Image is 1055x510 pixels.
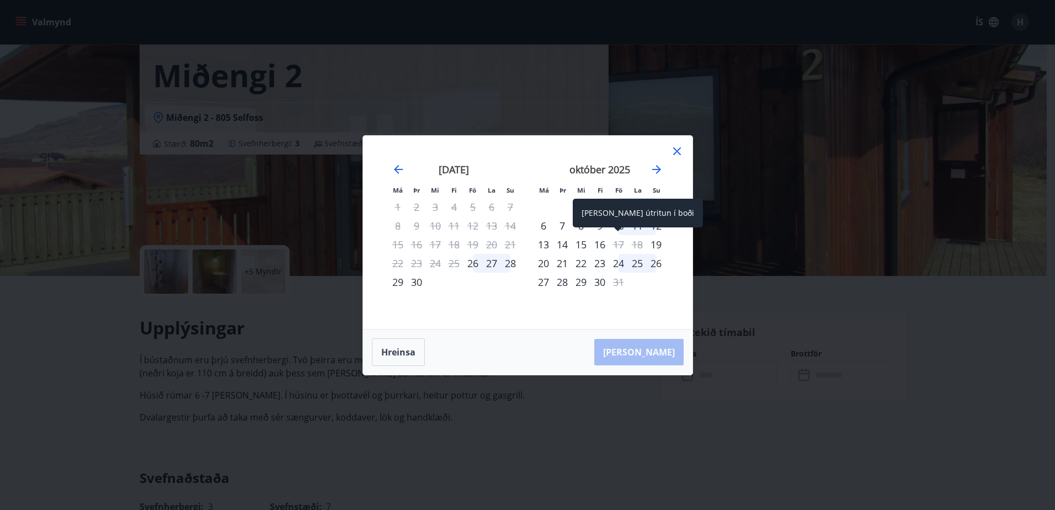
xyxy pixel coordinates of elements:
[534,273,553,291] td: Choose mánudagur, 27. október 2025 as your check-in date. It’s available.
[534,273,553,291] div: 27
[426,216,445,235] td: Not available. miðvikudagur, 10. september 2025
[572,235,590,254] td: Choose miðvikudagur, 15. október 2025 as your check-in date. It’s available.
[590,235,609,254] td: Choose fimmtudagur, 16. október 2025 as your check-in date. It’s available.
[590,198,609,216] div: 2
[590,273,609,291] div: 30
[463,216,482,235] td: Not available. föstudagur, 12. september 2025
[628,254,647,273] td: Choose laugardagur, 25. október 2025 as your check-in date. It’s available.
[572,254,590,273] td: Choose miðvikudagur, 22. október 2025 as your check-in date. It’s available.
[534,235,553,254] div: 13
[553,273,572,291] div: 28
[609,198,628,216] td: Choose föstudagur, 3. október 2025 as your check-in date. It’s available.
[388,273,407,291] div: 29
[426,254,445,273] td: Not available. miðvikudagur, 24. september 2025
[572,198,590,216] div: 1
[598,186,603,194] small: Fi
[628,198,647,216] div: 4
[609,273,628,291] div: Aðeins útritun í boði
[445,254,463,273] td: Not available. fimmtudagur, 25. september 2025
[407,254,426,273] td: Not available. þriðjudagur, 23. september 2025
[482,254,501,273] div: 27
[647,235,665,254] td: Choose sunnudagur, 19. október 2025 as your check-in date. It’s available.
[451,186,457,194] small: Fi
[647,198,665,216] td: Choose sunnudagur, 5. október 2025 as your check-in date. It’s available.
[628,235,647,254] td: Not available. laugardagur, 18. október 2025
[413,186,420,194] small: Þr
[572,235,590,254] div: 15
[553,235,572,254] div: 14
[534,254,553,273] div: 20
[463,198,482,216] td: Not available. föstudagur, 5. september 2025
[426,235,445,254] td: Not available. miðvikudagur, 17. september 2025
[482,198,501,216] td: Not available. laugardagur, 6. september 2025
[388,235,407,254] td: Not available. mánudagur, 15. september 2025
[463,235,482,254] td: Not available. föstudagur, 19. september 2025
[609,254,628,273] div: 24
[482,235,501,254] td: Not available. laugardagur, 20. september 2025
[388,273,407,291] td: Choose mánudagur, 29. september 2025 as your check-in date. It’s available.
[634,186,642,194] small: La
[628,198,647,216] td: Choose laugardagur, 4. október 2025 as your check-in date. It’s available.
[615,186,622,194] small: Fö
[445,235,463,254] td: Not available. fimmtudagur, 18. september 2025
[482,216,501,235] td: Not available. laugardagur, 13. september 2025
[482,254,501,273] td: Choose laugardagur, 27. september 2025 as your check-in date. It’s available.
[553,216,572,235] td: Choose þriðjudagur, 7. október 2025 as your check-in date. It’s available.
[647,198,665,216] div: 5
[393,186,403,194] small: Má
[647,254,665,273] div: 26
[445,198,463,216] td: Not available. fimmtudagur, 4. september 2025
[388,254,407,273] td: Not available. mánudagur, 22. september 2025
[439,163,469,176] strong: [DATE]
[431,186,439,194] small: Mi
[407,273,426,291] td: Choose þriðjudagur, 30. september 2025 as your check-in date. It’s available.
[372,338,425,366] button: Hreinsa
[539,186,549,194] small: Má
[553,254,572,273] td: Choose þriðjudagur, 21. október 2025 as your check-in date. It’s available.
[590,254,609,273] div: 23
[388,216,407,235] td: Not available. mánudagur, 8. september 2025
[609,198,628,216] div: 3
[609,235,628,254] td: Not available. föstudagur, 17. október 2025
[572,273,590,291] div: 29
[577,186,585,194] small: Mi
[609,235,628,254] div: Aðeins útritun í boði
[572,254,590,273] div: 22
[507,186,514,194] small: Su
[647,254,665,273] td: Choose sunnudagur, 26. október 2025 as your check-in date. It’s available.
[501,254,520,273] td: Choose sunnudagur, 28. september 2025 as your check-in date. It’s available.
[463,254,482,273] div: Aðeins innritun í boði
[572,198,590,216] td: Choose miðvikudagur, 1. október 2025 as your check-in date. It’s available.
[445,216,463,235] td: Not available. fimmtudagur, 11. september 2025
[572,216,590,235] div: 8
[534,254,553,273] td: Choose mánudagur, 20. október 2025 as your check-in date. It’s available.
[501,216,520,235] td: Not available. sunnudagur, 14. september 2025
[534,216,553,235] div: 6
[560,186,566,194] small: Þr
[426,198,445,216] td: Not available. miðvikudagur, 3. september 2025
[392,163,405,176] div: Move backward to switch to the previous month.
[572,216,590,235] td: Choose miðvikudagur, 8. október 2025 as your check-in date. It’s available.
[553,216,572,235] div: 7
[590,235,609,254] div: 16
[590,254,609,273] td: Choose fimmtudagur, 23. október 2025 as your check-in date. It’s available.
[590,198,609,216] td: Choose fimmtudagur, 2. október 2025 as your check-in date. It’s available.
[488,186,495,194] small: La
[573,199,703,227] div: [PERSON_NAME] útritun í boði
[376,149,679,316] div: Calendar
[609,273,628,291] td: Not available. föstudagur, 31. október 2025
[553,235,572,254] td: Choose þriðjudagur, 14. október 2025 as your check-in date. It’s available.
[628,254,647,273] div: 25
[501,198,520,216] td: Not available. sunnudagur, 7. september 2025
[534,235,553,254] td: Choose mánudagur, 13. október 2025 as your check-in date. It’s available.
[647,235,665,254] div: Aðeins innritun í boði
[572,273,590,291] td: Choose miðvikudagur, 29. október 2025 as your check-in date. It’s available.
[501,235,520,254] td: Not available. sunnudagur, 21. september 2025
[534,216,553,235] td: Choose mánudagur, 6. október 2025 as your check-in date. It’s available.
[469,186,476,194] small: Fö
[501,254,520,273] div: 28
[407,273,426,291] div: 30
[407,235,426,254] td: Not available. þriðjudagur, 16. september 2025
[650,163,663,176] div: Move forward to switch to the next month.
[407,216,426,235] td: Not available. þriðjudagur, 9. september 2025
